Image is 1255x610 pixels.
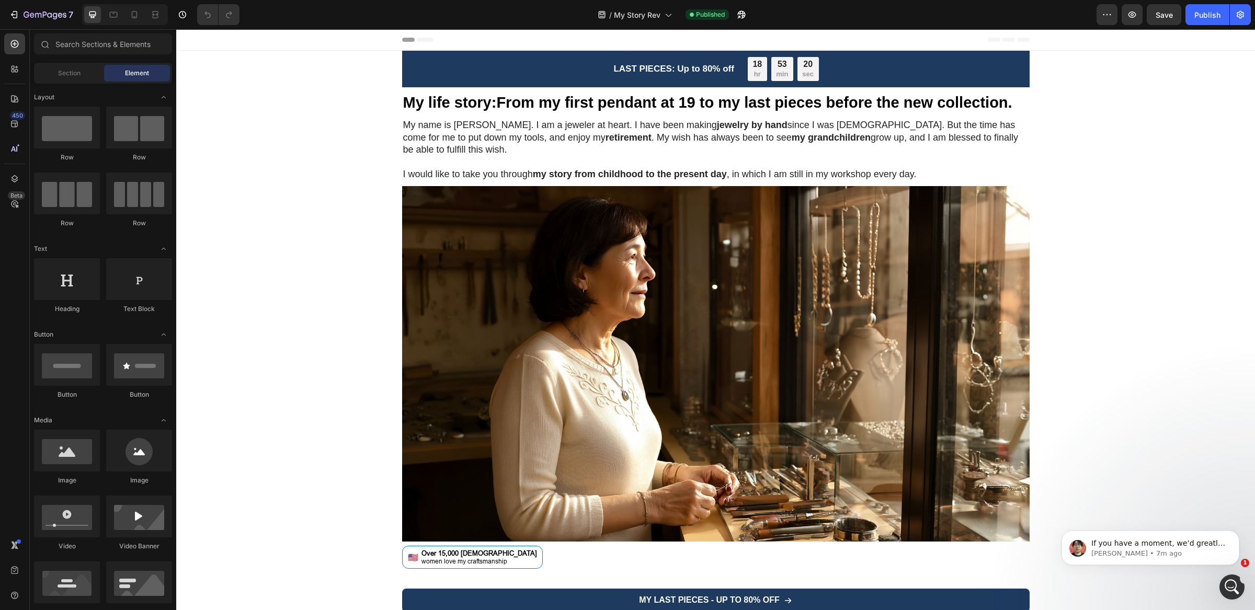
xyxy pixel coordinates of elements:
h1: From my first pendant at 19 to my last pieces before the new collection. [226,63,853,85]
div: Image [106,476,172,485]
div: Button [106,390,172,399]
span: 1 [1241,559,1249,567]
span: Toggle open [155,89,172,106]
button: Save [1147,4,1181,25]
span: Section [58,68,81,78]
p: MY LAST PIECES - up to 80% off [463,566,603,577]
div: 53 [600,30,612,41]
p: sec [626,41,637,50]
span: / [609,9,612,20]
strong: my grandchildren [615,103,694,113]
div: Video [34,542,100,551]
iframe: Intercom live chat [1219,574,1245,600]
p: I would like to take you through , in which I am still in my workshop every day. [227,139,852,151]
span: Toggle open [155,326,172,343]
button: 7 [4,4,78,25]
p: min [600,41,612,50]
div: Image [34,476,100,485]
span: Save [1156,10,1173,19]
span: Toggle open [155,412,172,429]
strong: my story from childhood to the present day [357,140,551,150]
div: Publish [1194,9,1220,20]
div: Row [106,218,172,228]
span: Text [34,244,47,254]
p: hr [576,41,586,50]
div: 18 [576,30,586,41]
span: Media [34,416,52,425]
span: Button [34,330,53,339]
p: LAST PIECES: Up to 80% off [437,34,557,45]
div: 20 [626,30,637,41]
strong: My life story: [227,65,321,82]
img: gempages_563336431406154917-7398d506-8857-4a17-995e-335a6083fb0a.png [226,157,853,512]
div: Text Block [106,304,172,314]
span: Published [696,10,725,19]
div: Video Banner [106,542,172,551]
input: Search Sections & Elements [34,33,172,54]
span: Element [125,68,149,78]
div: Beta [8,191,25,200]
iframe: Intercom notifications message [1046,509,1255,582]
div: Row [106,153,172,162]
div: Over 15,000 [DEMOGRAPHIC_DATA] [245,520,361,528]
div: Undo/Redo [197,4,239,25]
p: 7 [69,8,73,21]
span: Toggle open [155,240,172,257]
div: 450 [10,111,25,120]
strong: jewelry by hand [541,90,611,101]
button: Publish [1185,4,1229,25]
div: Row [34,218,100,228]
strong: retirement [429,103,475,113]
span: My Story Rev [614,9,660,20]
div: Button [34,390,100,399]
span: 🇺🇸 [232,522,242,534]
iframe: Design area [176,29,1255,610]
div: Heading [34,304,100,314]
span: Layout [34,93,54,102]
div: Row [34,153,100,162]
a: MY LAST PIECES - up to 80% off [226,559,853,583]
div: women love my craftsmanship [245,528,361,536]
p: My name is [PERSON_NAME]. I am a jeweler at heart. I have been making since I was [DEMOGRAPHIC_DA... [227,90,852,126]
